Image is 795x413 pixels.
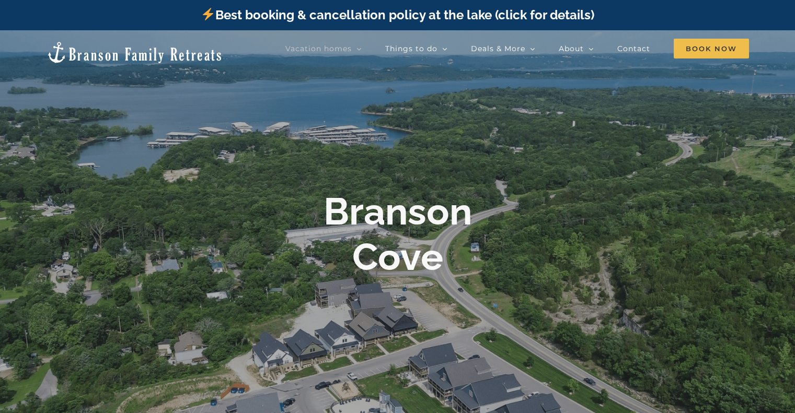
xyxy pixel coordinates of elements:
[471,45,525,52] span: Deals & More
[559,45,584,52] span: About
[617,38,650,59] a: Contact
[559,38,594,59] a: About
[617,45,650,52] span: Contact
[674,39,749,58] span: Book Now
[201,7,594,22] a: Best booking & cancellation policy at the lake (click for details)
[674,38,749,59] a: Book Now
[324,189,472,278] b: Branson Cove
[285,45,352,52] span: Vacation homes
[46,41,223,64] img: Branson Family Retreats Logo
[471,38,535,59] a: Deals & More
[385,45,437,52] span: Things to do
[202,8,214,20] img: ⚡️
[385,38,447,59] a: Things to do
[285,38,362,59] a: Vacation homes
[285,38,749,59] nav: Main Menu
